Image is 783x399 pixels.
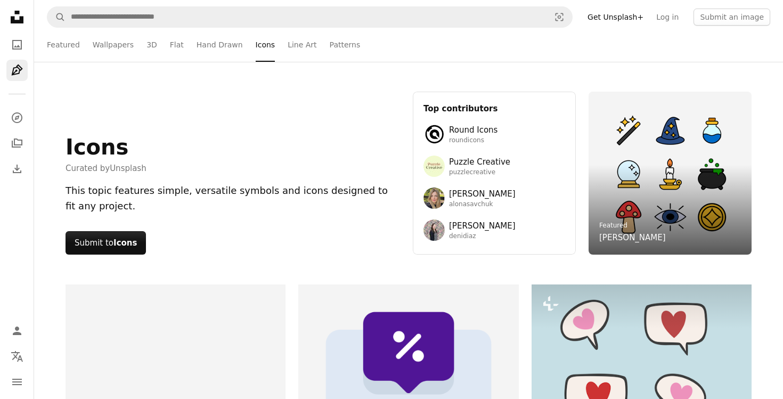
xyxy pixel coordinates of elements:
a: [PERSON_NAME] [599,231,666,244]
button: Language [6,346,28,367]
div: This topic features simple, versatile symbols and icons designed to fit any project. [66,183,400,214]
a: Avatar of user Alona Savchuk[PERSON_NAME]alonasavchuk [423,188,565,209]
a: Photos [6,34,28,55]
a: 3D [146,28,157,62]
a: Patterns [330,28,361,62]
a: Wallpapers [93,28,134,62]
img: Avatar of user Denisse Díaz [423,219,445,241]
span: Curated by [66,162,146,175]
a: Hand Drawn [197,28,243,62]
span: denidiaz [449,232,516,241]
span: roundicons [449,136,497,145]
span: Puzzle Creative [449,156,510,168]
span: Round Icons [449,124,497,136]
a: Collections [6,133,28,154]
a: Avatar of user Round IconsRound Iconsroundicons [423,124,565,145]
span: alonasavchuk [449,200,516,209]
a: A group of speech bubbles with hearts on them [532,389,752,399]
a: Unsplash [110,164,146,173]
a: Illustrations [6,60,28,81]
a: Get Unsplash+ [581,9,650,26]
button: Submit toIcons [66,231,146,255]
button: Submit an image [694,9,770,26]
button: Search Unsplash [47,7,66,27]
a: Avatar of user Denisse Díaz[PERSON_NAME]denidiaz [423,219,565,241]
img: Avatar of user Puzzle Creative [423,156,445,177]
a: A computer monitor with a speech bubble above it [298,389,518,399]
span: puzzlecreative [449,168,510,177]
a: Line Art [288,28,316,62]
img: Avatar of user Round Icons [423,124,445,145]
button: Visual search [547,7,572,27]
a: Featured [47,28,80,62]
form: Find visuals sitewide [47,6,573,28]
a: Log in / Sign up [6,320,28,341]
a: Explore [6,107,28,128]
span: [PERSON_NAME] [449,188,516,200]
a: Flat [170,28,184,62]
button: Menu [6,371,28,393]
a: Avatar of user Puzzle CreativePuzzle Creativepuzzlecreative [423,156,565,177]
a: Download History [6,158,28,180]
a: Featured [599,222,627,229]
span: [PERSON_NAME] [449,219,516,232]
img: Avatar of user Alona Savchuk [423,188,445,209]
strong: Icons [113,238,137,248]
h3: Top contributors [423,102,565,115]
h1: Icons [66,134,146,160]
a: Log in [650,9,685,26]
